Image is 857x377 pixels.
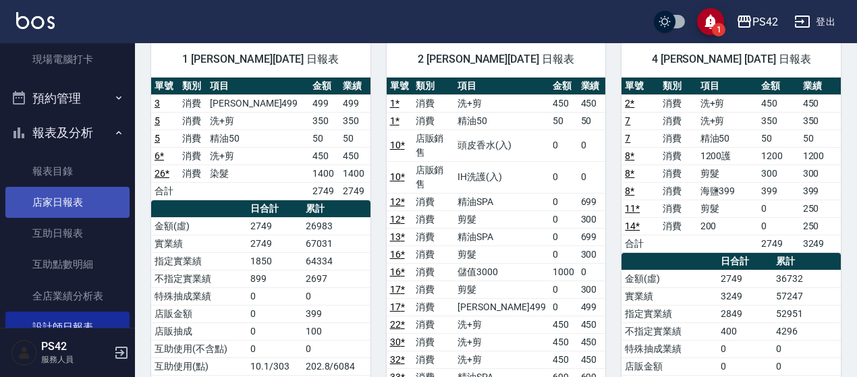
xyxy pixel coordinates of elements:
td: 消費 [412,263,455,281]
th: 類別 [659,78,697,95]
th: 單號 [151,78,179,95]
td: 450 [549,316,578,333]
td: 0 [549,281,578,298]
a: 全店業績分析表 [5,281,130,312]
td: [PERSON_NAME]499 [454,298,549,316]
span: 1 [712,23,725,36]
td: 店販金額 [151,305,247,322]
a: 7 [625,115,630,126]
td: 2749 [758,235,799,252]
td: 1000 [549,263,578,281]
td: 1400 [339,165,370,182]
table: a dense table [621,78,841,253]
td: 67031 [302,235,370,252]
td: 剪髮 [454,281,549,298]
td: 互助使用(點) [151,357,247,375]
td: 499 [339,94,370,112]
a: 互助日報表 [5,218,130,249]
td: 消費 [659,129,697,147]
td: 50 [800,129,841,147]
td: 儲值3000 [454,263,549,281]
th: 單號 [387,78,412,95]
td: 4296 [773,322,841,340]
td: 洗+剪 [206,112,309,129]
p: 服務人員 [41,353,110,366]
td: 消費 [179,94,206,112]
td: 2749 [309,182,339,200]
td: 450 [339,147,370,165]
td: 不指定實業績 [151,270,247,287]
td: 3249 [717,287,773,305]
td: 消費 [659,217,697,235]
td: 2697 [302,270,370,287]
th: 累計 [773,253,841,270]
td: 350 [339,112,370,129]
td: 海鹽399 [697,182,758,200]
td: 250 [800,217,841,235]
td: 0 [773,340,841,357]
td: 消費 [412,316,455,333]
td: 精油SPA [454,228,549,245]
td: 消費 [412,333,455,351]
td: 2749 [339,182,370,200]
a: 現場電腦打卡 [5,44,130,75]
td: 特殊抽成業績 [151,287,247,305]
td: 實業績 [621,287,717,305]
td: 1850 [247,252,302,270]
td: 2849 [717,305,773,322]
td: 36732 [773,270,841,287]
td: 消費 [412,112,455,129]
td: 消費 [412,94,455,112]
button: save [697,8,724,35]
td: 洗+剪 [697,112,758,129]
td: 0 [549,193,578,210]
td: 洗+剪 [454,316,549,333]
img: Logo [16,12,55,29]
button: 報表及分析 [5,115,130,150]
td: 0 [302,340,370,357]
td: 剪髮 [697,200,758,217]
span: 4 [PERSON_NAME] [DATE] 日報表 [638,53,825,66]
td: 消費 [659,200,697,217]
td: 洗+剪 [206,147,309,165]
td: 合計 [151,182,179,200]
th: 業績 [800,78,841,95]
td: 450 [578,333,606,351]
td: 450 [578,351,606,368]
td: 0 [758,200,799,217]
td: 精油50 [454,112,549,129]
td: 特殊抽成業績 [621,340,717,357]
button: 登出 [789,9,841,34]
td: 消費 [179,129,206,147]
th: 單號 [621,78,659,95]
td: 消費 [659,147,697,165]
table: a dense table [151,78,370,200]
td: 消費 [412,298,455,316]
th: 類別 [179,78,206,95]
td: 剪髮 [454,210,549,228]
td: 450 [578,94,606,112]
td: 合計 [621,235,659,252]
td: 消費 [179,147,206,165]
td: 不指定實業績 [621,322,717,340]
td: 指定實業績 [621,305,717,322]
td: 實業績 [151,235,247,252]
td: 0 [717,340,773,357]
td: 0 [717,357,773,375]
td: 26983 [302,217,370,235]
td: 300 [800,165,841,182]
td: 洗+剪 [697,94,758,112]
th: 項目 [454,78,549,95]
td: 消費 [659,165,697,182]
td: 250 [800,200,841,217]
td: 店販銷售 [412,161,455,193]
td: 399 [800,182,841,200]
td: 1400 [309,165,339,182]
a: 3 [155,98,160,109]
td: 0 [549,210,578,228]
td: 350 [309,112,339,129]
td: 350 [800,112,841,129]
td: 50 [578,112,606,129]
a: 設計師日報表 [5,312,130,343]
button: PS42 [731,8,783,36]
